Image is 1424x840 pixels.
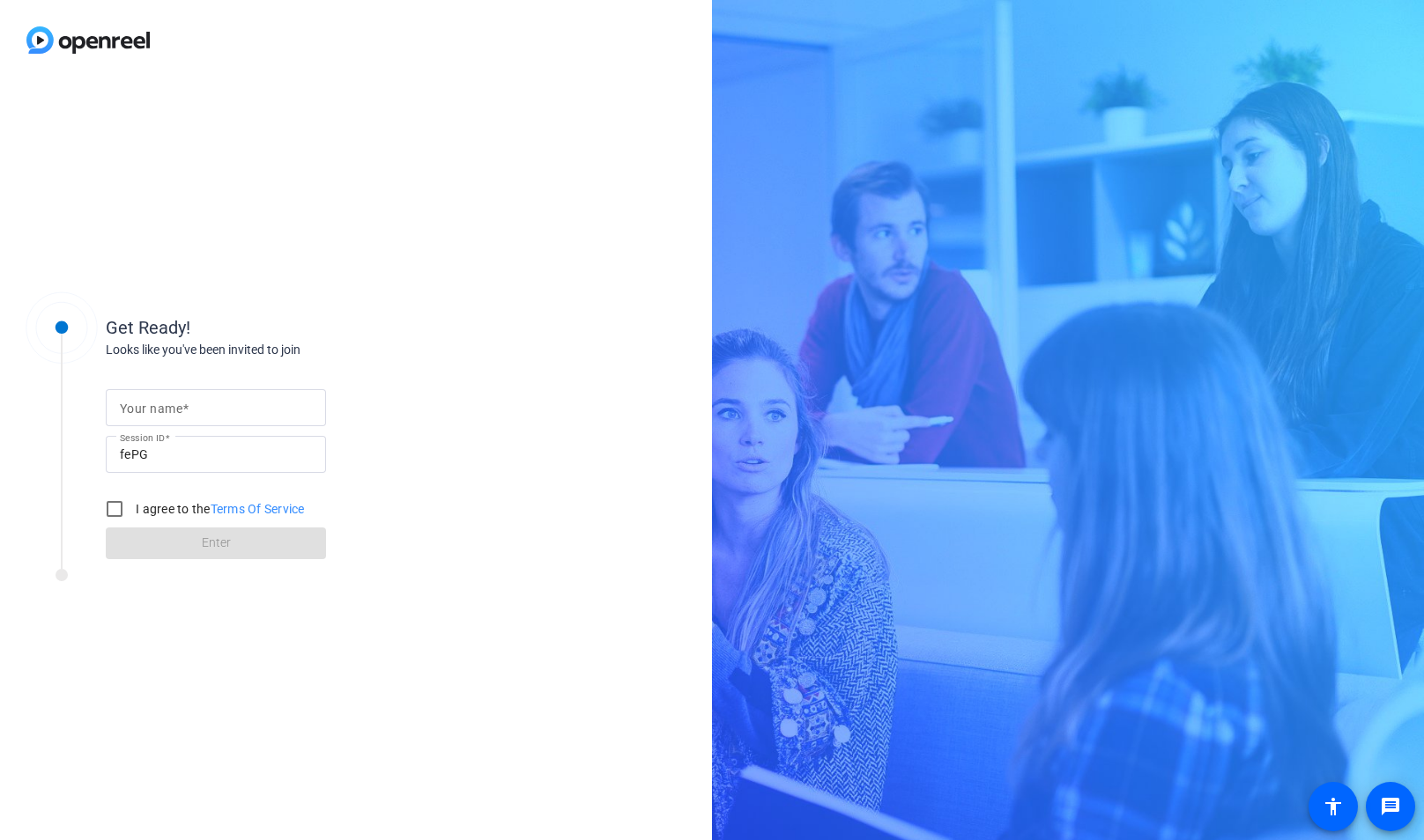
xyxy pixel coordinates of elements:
[211,502,305,516] a: Terms Of Service
[132,500,305,518] label: I agree to the
[1380,796,1401,817] mat-icon: message
[106,341,458,359] div: Looks like you've been invited to join
[120,432,165,443] mat-label: Session ID
[120,402,182,416] mat-label: Your name
[106,314,458,341] div: Get Ready!
[1323,796,1344,817] mat-icon: accessibility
